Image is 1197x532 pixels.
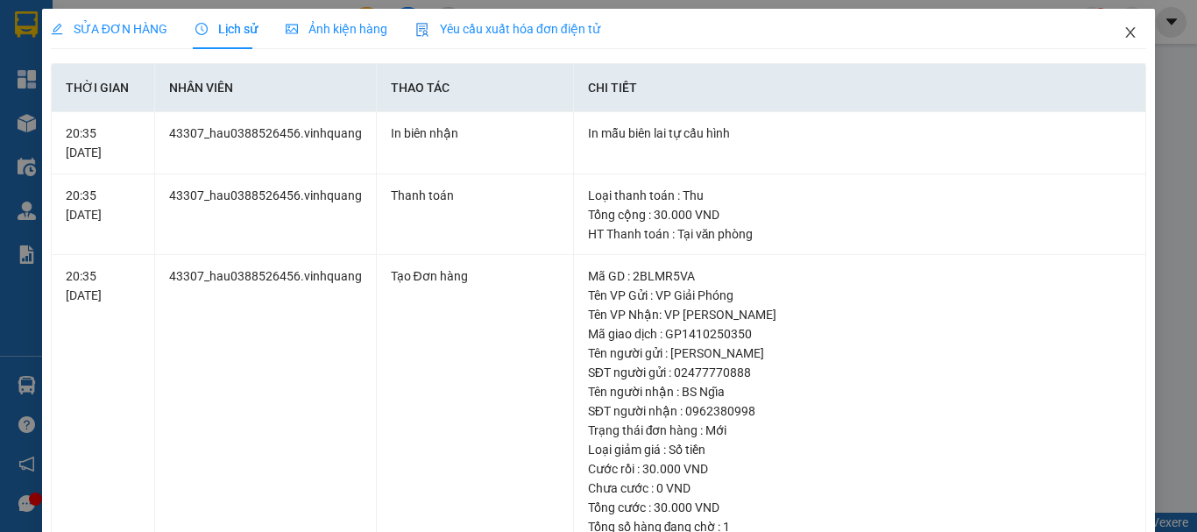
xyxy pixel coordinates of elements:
[66,186,140,224] div: 20:35 [DATE]
[286,23,298,35] span: picture
[588,324,1131,344] div: Mã giao dịch : GP1410250350
[415,23,429,37] img: icon
[588,421,1131,440] div: Trạng thái đơn hàng : Mới
[588,440,1131,459] div: Loại giảm giá : Số tiền
[391,186,559,205] div: Thanh toán
[588,459,1131,479] div: Cước rồi : 30.000 VND
[286,22,387,36] span: Ảnh kiện hàng
[155,112,377,174] td: 43307_hau0388526456.vinhquang
[155,64,377,112] th: Nhân viên
[51,22,167,36] span: SỬA ĐƠN HÀNG
[588,401,1131,421] div: SĐT người nhận : 0962380998
[195,23,208,35] span: clock-circle
[1106,9,1155,58] button: Close
[574,64,1146,112] th: Chi tiết
[588,186,1131,205] div: Loại thanh toán : Thu
[588,224,1131,244] div: HT Thanh toán : Tại văn phòng
[52,64,155,112] th: Thời gian
[377,64,574,112] th: Thao tác
[588,266,1131,286] div: Mã GD : 2BLMR5VA
[415,22,600,36] span: Yêu cầu xuất hóa đơn điện tử
[588,498,1131,517] div: Tổng cước : 30.000 VND
[391,124,559,143] div: In biên nhận
[588,286,1131,305] div: Tên VP Gửi : VP Giải Phóng
[66,124,140,162] div: 20:35 [DATE]
[51,23,63,35] span: edit
[195,22,258,36] span: Lịch sử
[588,344,1131,363] div: Tên người gửi : [PERSON_NAME]
[588,382,1131,401] div: Tên người nhận : BS Ngĩa
[588,479,1131,498] div: Chưa cước : 0 VND
[66,266,140,305] div: 20:35 [DATE]
[588,124,1131,143] div: In mẫu biên lai tự cấu hình
[155,174,377,256] td: 43307_hau0388526456.vinhquang
[588,205,1131,224] div: Tổng cộng : 30.000 VND
[1123,25,1137,39] span: close
[391,266,559,286] div: Tạo Đơn hàng
[588,305,1131,324] div: Tên VP Nhận: VP [PERSON_NAME]
[588,363,1131,382] div: SĐT người gửi : 02477770888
